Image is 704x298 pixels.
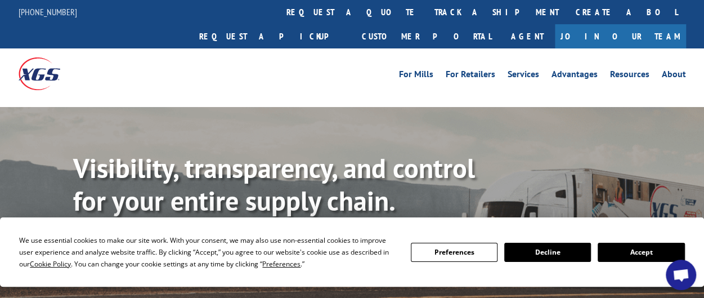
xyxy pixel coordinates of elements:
a: Join Our Team [555,24,686,48]
button: Decline [504,243,591,262]
div: We use essential cookies to make our site work. With your consent, we may also use non-essential ... [19,234,397,270]
a: About [662,70,686,82]
a: Request a pickup [191,24,353,48]
a: Resources [610,70,649,82]
button: Accept [598,243,684,262]
a: For Retailers [446,70,495,82]
a: Customer Portal [353,24,500,48]
div: Open chat [666,260,696,290]
b: Visibility, transparency, and control for your entire supply chain. [73,150,475,218]
a: [PHONE_NUMBER] [19,6,77,17]
span: Preferences [262,259,301,269]
a: Agent [500,24,555,48]
button: Preferences [411,243,497,262]
span: Cookie Policy [30,259,71,269]
a: For Mills [399,70,433,82]
a: Services [508,70,539,82]
a: Advantages [551,70,598,82]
